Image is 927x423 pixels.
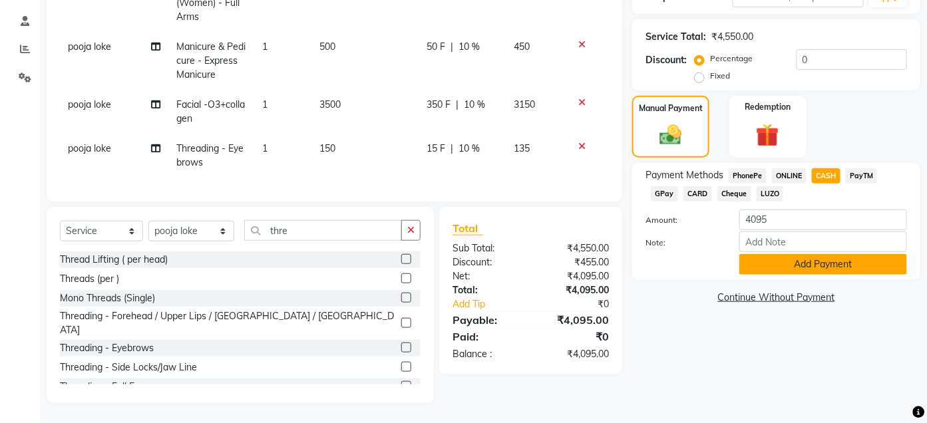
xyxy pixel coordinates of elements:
[739,231,907,252] input: Add Note
[176,142,244,168] span: Threading - Eyebrows
[739,254,907,275] button: Add Payment
[651,186,678,202] span: GPay
[453,221,483,235] span: Total
[846,168,878,184] span: PayTM
[451,40,453,54] span: |
[60,272,119,286] div: Threads (per )
[531,283,620,297] div: ₹4,095.00
[68,41,111,53] span: pooja loke
[319,142,335,154] span: 150
[514,142,530,154] span: 135
[443,269,531,283] div: Net:
[683,186,712,202] span: CARD
[636,237,729,249] label: Note:
[60,309,396,337] div: Threading - Forehead / Upper Lips / [GEOGRAPHIC_DATA] / [GEOGRAPHIC_DATA]
[646,30,706,44] div: Service Total:
[60,341,154,355] div: Threading - Eyebrows
[459,40,480,54] span: 10 %
[636,214,729,226] label: Amount:
[745,101,791,113] label: Redemption
[514,98,536,110] span: 3150
[443,329,531,345] div: Paid:
[812,168,840,184] span: CASH
[757,186,784,202] span: LUZO
[653,122,689,148] img: _cash.svg
[546,297,620,311] div: ₹0
[176,41,246,80] span: Manicure & Pedicure - Express Manicure
[427,142,445,156] span: 15 F
[646,168,723,182] span: Payment Methods
[459,142,480,156] span: 10 %
[60,380,150,394] div: Threading - Full Face
[60,291,155,305] div: Mono Threads (Single)
[710,70,730,82] label: Fixed
[514,41,530,53] span: 450
[531,255,620,269] div: ₹455.00
[739,210,907,230] input: Amount
[531,312,620,328] div: ₹4,095.00
[531,347,620,361] div: ₹4,095.00
[443,241,531,255] div: Sub Total:
[68,98,111,110] span: pooja loke
[710,53,753,65] label: Percentage
[443,255,531,269] div: Discount:
[729,168,767,184] span: PhonePe
[646,53,687,67] div: Discount:
[531,329,620,345] div: ₹0
[772,168,807,184] span: ONLINE
[456,98,459,112] span: |
[635,291,918,305] a: Continue Without Payment
[443,347,531,361] div: Balance :
[176,98,245,124] span: Facial -O3+collagen
[443,283,531,297] div: Total:
[262,98,268,110] span: 1
[262,41,268,53] span: 1
[427,98,451,112] span: 350 F
[639,102,703,114] label: Manual Payment
[262,142,268,154] span: 1
[717,186,751,202] span: Cheque
[464,98,485,112] span: 10 %
[319,41,335,53] span: 500
[711,30,753,44] div: ₹4,550.00
[244,220,402,241] input: Search or Scan
[443,297,546,311] a: Add Tip
[531,269,620,283] div: ₹4,095.00
[60,253,168,267] div: Thread Lifting ( per head)
[68,142,111,154] span: pooja loke
[60,360,197,374] div: Threading - Side Locks/Jaw Line
[319,98,341,110] span: 3500
[749,121,787,150] img: _gift.svg
[427,40,445,54] span: 50 F
[451,142,453,156] span: |
[443,312,531,328] div: Payable:
[531,241,620,255] div: ₹4,550.00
